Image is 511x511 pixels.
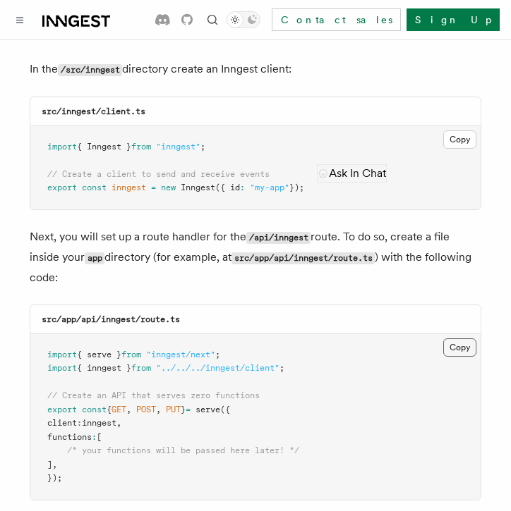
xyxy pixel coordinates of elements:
[289,183,304,192] span: });
[200,142,205,152] span: ;
[47,418,77,428] span: client
[116,418,121,428] span: ,
[227,11,260,28] button: Toggle dark mode
[107,405,112,414] span: {
[85,252,104,264] code: app
[47,169,270,179] span: // Create a client to send and receive events
[47,460,52,469] span: ]
[151,183,156,192] span: =
[82,183,107,192] span: const
[47,390,260,400] span: // Create an API that serves zero functions
[77,363,131,373] span: { inngest }
[279,363,284,373] span: ;
[146,350,215,359] span: "inngest/next"
[250,183,289,192] span: "my-app"
[329,165,386,182] span: Ask In Chat
[156,142,200,152] span: "inngest"
[82,418,116,428] span: inngest
[47,183,77,192] span: export
[112,183,146,192] span: inngest
[82,405,107,414] span: const
[77,142,131,152] span: { Inngest }
[30,227,481,288] p: Next, you will set up a route handler for the route. To do so, create a file inside your director...
[318,168,329,179] img: Ask In Chat
[215,350,220,359] span: ;
[166,405,181,414] span: PUT
[47,363,77,373] span: import
[196,405,220,414] span: serve
[11,11,28,28] button: Toggle navigation
[443,338,476,357] button: Copy
[97,432,102,442] span: [
[47,350,77,359] span: import
[240,183,245,192] span: :
[232,252,375,264] code: src/app/api/inngest/route.ts
[181,183,215,192] span: Inngest
[156,405,161,414] span: ,
[112,405,126,414] span: GET
[161,183,176,192] span: new
[131,363,151,373] span: from
[126,405,131,414] span: ,
[136,405,156,414] span: POST
[186,405,191,414] span: =
[77,350,121,359] span: { serve }
[52,460,57,469] span: ,
[407,8,500,31] a: Sign Up
[47,142,77,152] span: import
[30,59,481,80] p: In the directory create an Inngest client:
[131,142,151,152] span: from
[92,432,97,442] span: :
[47,432,92,442] span: functions
[156,363,279,373] span: "../../../inngest/client"
[272,8,401,31] a: Contact sales
[318,165,386,182] button: Ask In Chat
[42,314,180,324] code: src/app/api/inngest/route.ts
[42,106,145,116] code: src/inngest/client.ts
[181,405,186,414] span: }
[215,183,240,192] span: ({ id
[58,64,122,76] code: /src/inngest
[443,130,476,149] button: Copy
[67,445,299,455] span: /* your functions will be passed here later! */
[121,350,141,359] span: from
[47,473,62,483] span: });
[47,405,77,414] span: export
[220,405,230,414] span: ({
[77,418,82,428] span: :
[204,11,221,28] button: Find something...
[246,232,311,244] code: /api/inngest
